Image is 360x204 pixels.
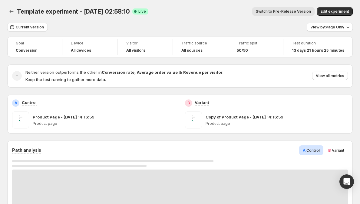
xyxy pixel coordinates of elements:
a: DeviceAll devices [71,40,109,53]
span: Control [306,148,320,153]
a: VisitorAll visitors [126,40,164,53]
a: Test duration13 days 21 hours 25 minutes [292,40,344,53]
button: Back [7,7,16,16]
strong: Conversion rate [102,70,134,75]
p: Product page [33,121,175,126]
span: Switch to Pre-Release Version [256,9,311,14]
h2: - [16,73,18,79]
span: Current version [16,25,44,30]
strong: & [179,70,182,75]
button: Current version [7,23,48,31]
button: View all metrics [312,72,348,80]
button: View by:Page Only [307,23,353,31]
span: Variant [332,148,344,153]
h2: A [15,101,17,105]
span: Goal [16,41,54,46]
h4: All devices [71,48,91,53]
span: View all metrics [316,73,344,78]
p: Product page [206,121,348,126]
span: B [328,148,331,153]
span: Edit experiment [321,9,349,14]
a: Traffic split50/50 [237,40,275,53]
button: Edit experiment [317,7,353,16]
span: Traffic split [237,41,275,46]
span: 13 days 21 hours 25 minutes [292,48,344,53]
a: GoalConversion [16,40,54,53]
button: Switch to Pre-Release Version [252,7,315,16]
h2: B [187,101,190,105]
span: Traffic source [181,41,219,46]
p: Control [22,99,37,105]
span: 50/50 [237,48,248,53]
h4: All visitors [126,48,145,53]
img: Product Page - Aug 13, 14:16:59 [12,112,29,128]
span: Neither version outperforms the other in . [25,70,223,75]
span: Live [138,9,146,14]
h4: All sources [181,48,203,53]
strong: Average order value [137,70,178,75]
div: Open Intercom Messenger [339,174,354,189]
span: Visitor [126,41,164,46]
span: Template experiment - [DATE] 02:58:10 [17,8,130,15]
span: A [303,148,306,153]
strong: Revenue per visitor [183,70,223,75]
span: Conversion [16,48,38,53]
p: Copy of Product Page - [DATE] 14:16:59 [206,114,283,120]
strong: , [134,70,136,75]
span: Device [71,41,109,46]
h3: Path analysis [12,147,41,153]
p: Product Page - [DATE] 14:16:59 [33,114,94,120]
span: Test duration [292,41,344,46]
span: Keep the test running to gather more data. [25,77,106,82]
a: Traffic sourceAll sources [181,40,219,53]
img: Copy of Product Page - Aug 13, 14:16:59 [185,112,202,128]
p: Variant [195,99,209,105]
span: View by: Page Only [310,25,344,30]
